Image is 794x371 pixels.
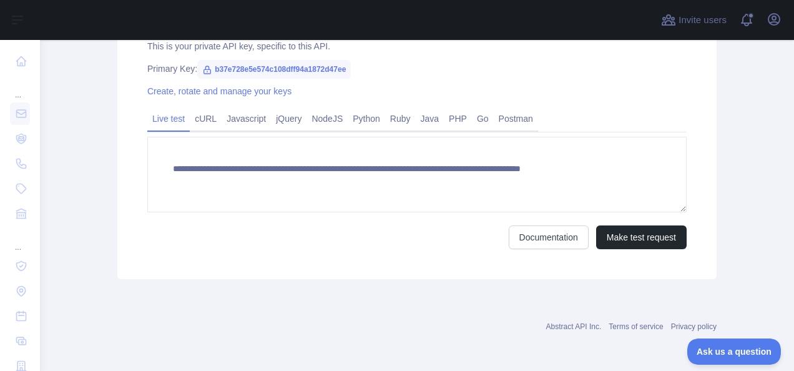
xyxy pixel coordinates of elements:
[659,10,729,30] button: Invite users
[222,109,271,129] a: Javascript
[509,225,589,249] a: Documentation
[147,40,687,52] div: This is your private API key, specific to this API.
[472,109,494,129] a: Go
[494,109,538,129] a: Postman
[147,62,687,75] div: Primary Key:
[385,109,416,129] a: Ruby
[416,109,444,129] a: Java
[609,322,663,331] a: Terms of service
[10,227,30,252] div: ...
[546,322,602,331] a: Abstract API Inc.
[10,75,30,100] div: ...
[679,13,727,27] span: Invite users
[197,60,351,79] span: b37e728e5e574c108dff94a1872d47ee
[444,109,472,129] a: PHP
[348,109,385,129] a: Python
[671,322,717,331] a: Privacy policy
[271,109,306,129] a: jQuery
[596,225,687,249] button: Make test request
[147,86,292,96] a: Create, rotate and manage your keys
[306,109,348,129] a: NodeJS
[190,109,222,129] a: cURL
[147,109,190,129] a: Live test
[687,339,782,365] iframe: Toggle Customer Support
